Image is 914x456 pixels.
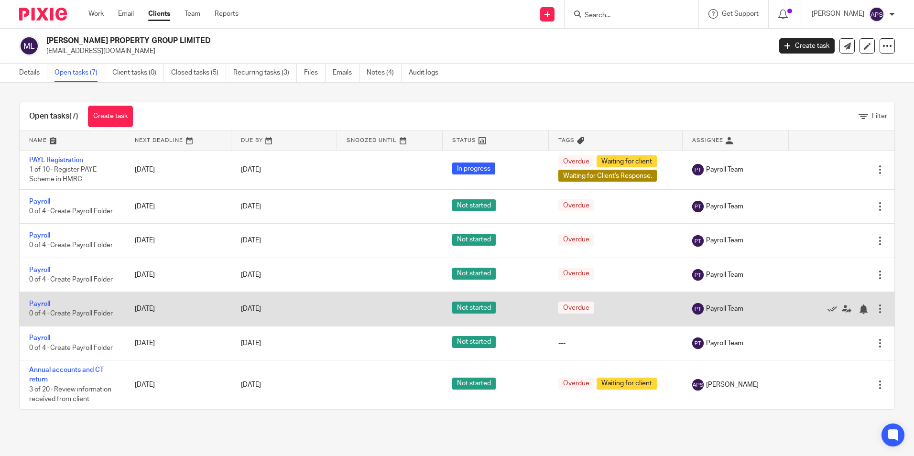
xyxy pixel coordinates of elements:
a: Recurring tasks (3) [233,64,297,82]
a: PAYE Registration [29,157,83,163]
a: Clients [148,9,170,19]
span: 3 of 20 · Review information received from client [29,386,111,403]
span: (7) [69,112,78,120]
span: Not started [452,378,496,390]
div: --- [558,338,673,348]
span: [DATE] [241,166,261,173]
a: Open tasks (7) [54,64,105,82]
a: Details [19,64,47,82]
span: Overdue [558,378,594,390]
img: svg%3E [692,269,704,281]
a: Audit logs [409,64,446,82]
a: Create task [779,38,835,54]
span: Payroll Team [706,202,743,211]
span: Tags [558,138,575,143]
span: Overdue [558,199,594,211]
img: svg%3E [692,303,704,315]
span: Not started [452,234,496,246]
span: [DATE] [241,340,261,347]
a: Annual accounts and CT return [29,367,104,383]
td: [DATE] [125,224,231,258]
img: svg%3E [692,379,704,391]
h1: Open tasks [29,111,78,121]
a: Client tasks (0) [112,64,164,82]
p: [EMAIL_ADDRESS][DOMAIN_NAME] [46,46,765,56]
a: Reports [215,9,239,19]
td: [DATE] [125,360,231,409]
td: [DATE] [125,292,231,326]
img: svg%3E [692,201,704,212]
span: Not started [452,268,496,280]
span: Payroll Team [706,270,743,280]
a: Email [118,9,134,19]
span: Payroll Team [706,338,743,348]
a: Notes (4) [367,64,402,82]
p: [PERSON_NAME] [812,9,864,19]
span: Not started [452,199,496,211]
img: svg%3E [869,7,884,22]
td: [DATE] [125,150,231,189]
span: Not started [452,302,496,314]
span: Not started [452,336,496,348]
span: [DATE] [241,203,261,210]
img: svg%3E [692,337,704,349]
span: Waiting for client [597,378,657,390]
span: 0 of 4 · Create Payroll Folder [29,276,113,283]
a: Files [304,64,326,82]
td: [DATE] [125,189,231,223]
span: Overdue [558,155,594,167]
h2: [PERSON_NAME] PROPERTY GROUP LIMITED [46,36,621,46]
span: Payroll Team [706,165,743,174]
input: Search [584,11,670,20]
span: 0 of 4 · Create Payroll Folder [29,208,113,215]
td: [DATE] [125,326,231,360]
td: [DATE] [125,258,231,292]
span: Get Support [722,11,759,17]
span: [PERSON_NAME] [706,380,759,390]
a: Payroll [29,198,50,205]
span: Payroll Team [706,236,743,245]
a: Mark as done [827,304,842,314]
span: Waiting for Client's Response. [558,170,657,182]
span: 0 of 4 · Create Payroll Folder [29,242,113,249]
a: Payroll [29,301,50,307]
span: 0 of 4 · Create Payroll Folder [29,311,113,317]
a: Payroll [29,335,50,341]
span: Filter [872,113,887,119]
span: Overdue [558,268,594,280]
a: Closed tasks (5) [171,64,226,82]
a: Payroll [29,267,50,273]
span: Status [452,138,476,143]
span: In progress [452,163,495,174]
img: svg%3E [692,164,704,175]
span: Payroll Team [706,304,743,314]
img: svg%3E [692,235,704,247]
span: Overdue [558,302,594,314]
a: Work [88,9,104,19]
a: Emails [333,64,359,82]
span: [DATE] [241,305,261,312]
span: Snoozed Until [347,138,397,143]
span: 1 of 10 · Register PAYE Scheme in HMRC [29,166,97,183]
a: Team [185,9,200,19]
img: svg%3E [19,36,39,56]
span: [DATE] [241,381,261,388]
span: 0 of 4 · Create Payroll Folder [29,345,113,351]
img: Pixie [19,8,67,21]
span: [DATE] [241,238,261,244]
span: Overdue [558,234,594,246]
span: Waiting for client [597,155,657,167]
a: Create task [88,106,133,127]
span: [DATE] [241,271,261,278]
a: Payroll [29,232,50,239]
